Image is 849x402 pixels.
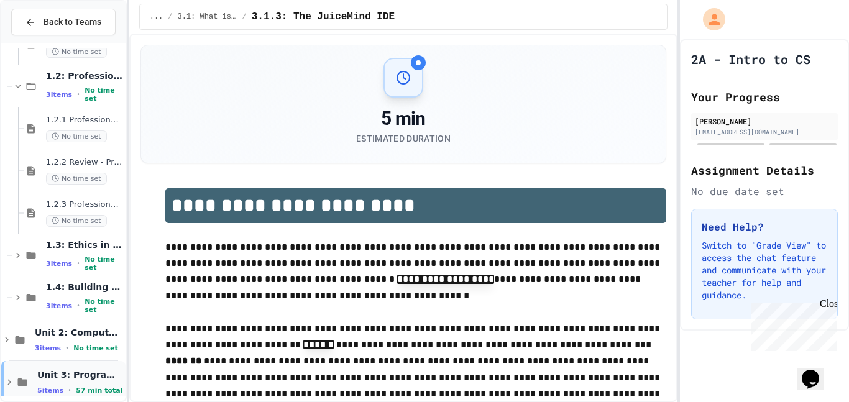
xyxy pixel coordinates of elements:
span: No time set [46,215,107,227]
p: Switch to "Grade View" to access the chat feature and communicate with your teacher for help and ... [702,239,827,301]
span: 1.2.1 Professional Communication [46,115,123,126]
span: ... [150,12,163,22]
span: / [242,12,247,22]
span: 3.1.3: The JuiceMind IDE [252,9,395,24]
iframe: chat widget [746,298,837,351]
span: 3 items [46,91,72,99]
span: • [77,301,80,311]
span: No time set [46,173,107,185]
div: [EMAIL_ADDRESS][DOMAIN_NAME] [695,127,834,137]
span: 1.2: Professional Communication [46,70,123,81]
span: 5 items [37,386,63,395]
span: No time set [85,255,123,272]
h2: Assignment Details [691,162,838,179]
div: Chat with us now!Close [5,5,86,79]
span: • [68,385,71,395]
span: 1.2.2 Review - Professional Communication [46,157,123,168]
span: No time set [46,130,107,142]
h1: 2A - Intro to CS [691,50,810,68]
span: / [168,12,172,22]
div: No due date set [691,184,838,199]
span: 1.4: Building an Online Presence [46,281,123,293]
span: Unit 2: Computational Thinking & Problem-Solving [35,327,123,338]
span: 3 items [35,344,61,352]
div: My Account [690,5,728,34]
span: • [77,258,80,268]
span: 3 items [46,260,72,268]
h3: Need Help? [702,219,827,234]
span: 3.1: What is Code? [178,12,237,22]
button: Back to Teams [11,9,116,35]
span: No time set [85,298,123,314]
h2: Your Progress [691,88,838,106]
span: 1.3: Ethics in Computing [46,239,123,250]
span: 1.2.3 Professional Communication Challenge [46,199,123,210]
div: Estimated Duration [356,132,451,145]
iframe: chat widget [797,352,837,390]
span: • [66,343,68,353]
span: No time set [85,86,123,103]
span: 57 min total [76,386,122,395]
span: No time set [73,344,118,352]
div: [PERSON_NAME] [695,116,834,127]
span: Unit 3: Programming Fundamentals [37,369,123,380]
span: • [77,89,80,99]
span: No time set [46,46,107,58]
span: Back to Teams [44,16,101,29]
span: 3 items [46,302,72,310]
div: 5 min [356,107,451,130]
